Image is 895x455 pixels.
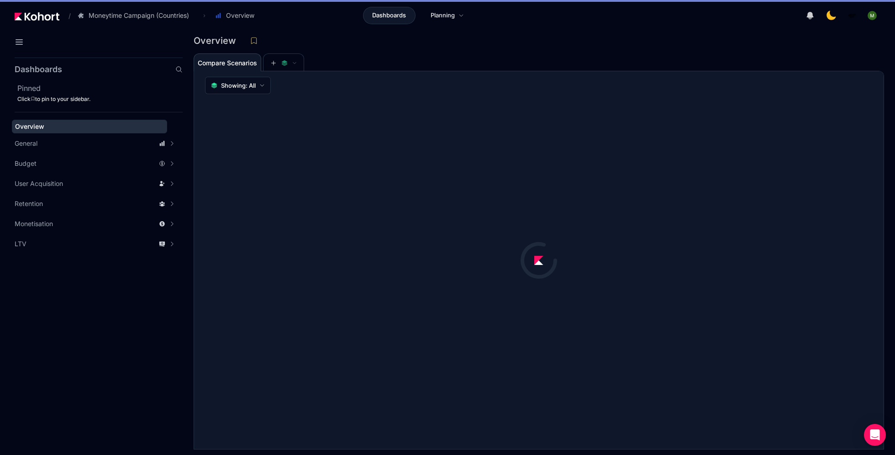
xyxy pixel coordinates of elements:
[12,120,167,133] a: Overview
[198,60,257,66] span: Compare Scenarios
[61,11,71,21] span: /
[15,239,26,249] span: LTV
[15,12,59,21] img: Kohort logo
[372,11,406,20] span: Dashboards
[17,83,183,94] h2: Pinned
[205,77,271,94] button: Showing: All
[864,424,886,446] div: Open Intercom Messenger
[15,159,37,168] span: Budget
[431,11,455,20] span: Planning
[848,11,857,20] img: logo_MoneyTimeLogo_1_20250619094856634230.png
[15,122,44,130] span: Overview
[226,11,254,20] span: Overview
[73,8,199,23] button: Moneytime Campaign (Countries)
[15,139,37,148] span: General
[363,7,416,24] a: Dashboards
[194,36,242,45] h3: Overview
[421,7,474,24] a: Planning
[201,12,207,19] span: ›
[89,11,189,20] span: Moneytime Campaign (Countries)
[15,219,53,228] span: Monetisation
[221,81,256,90] span: Showing: All
[15,65,62,74] h2: Dashboards
[15,179,63,188] span: User Acquisition
[17,95,183,103] div: Click to pin to your sidebar.
[210,8,264,23] button: Overview
[15,199,43,208] span: Retention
